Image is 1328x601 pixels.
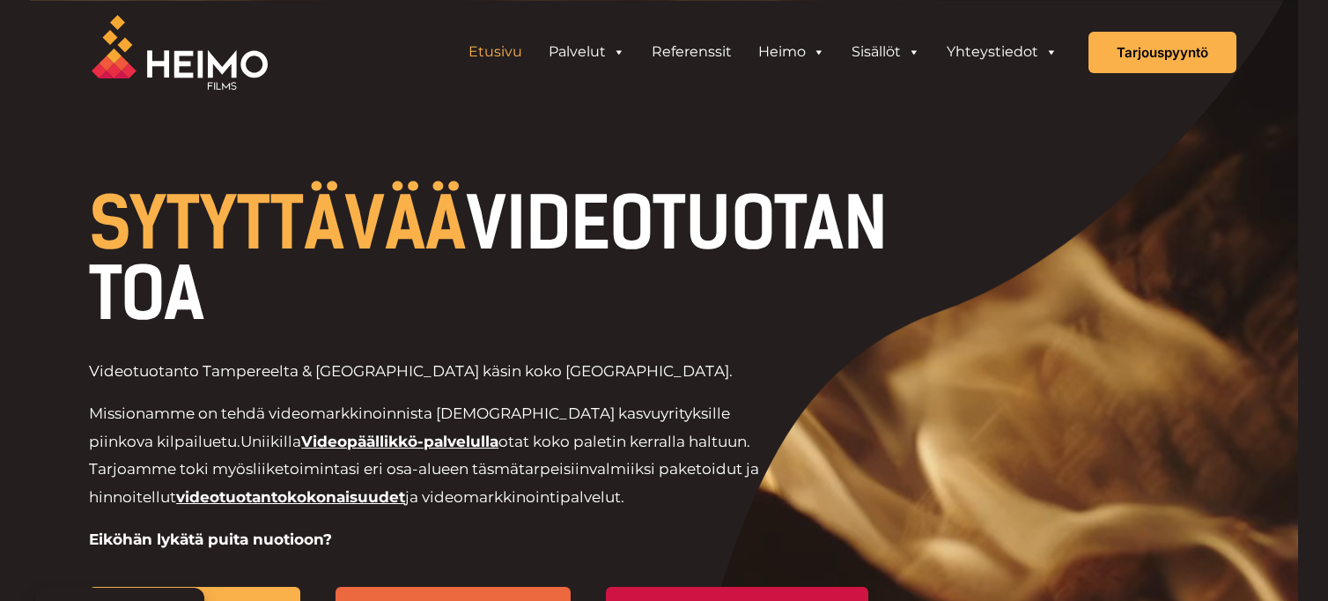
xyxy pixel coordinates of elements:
a: Videopäällikkö-palvelulla [301,433,498,450]
p: Missionamme on tehdä videomarkkinoinnista [DEMOGRAPHIC_DATA] kasvuyrityksille piinkova kilpailuetu. [89,400,784,511]
span: valmiiksi paketoidut ja hinnoitellut [89,460,759,506]
a: Sisällöt [838,34,933,70]
a: Yhteystiedot [933,34,1071,70]
img: Heimo Filmsin logo [92,15,268,90]
span: liiketoimintasi eri osa-alueen täsmätarpeisiin [253,460,589,478]
a: Palvelut [535,34,638,70]
strong: Eiköhän lykätä puita nuotioon? [89,531,332,548]
a: Tarjouspyyntö [1088,32,1236,73]
p: Videotuotanto Tampereelta & [GEOGRAPHIC_DATA] käsin koko [GEOGRAPHIC_DATA]. [89,358,784,386]
a: Etusivu [455,34,535,70]
a: Referenssit [638,34,745,70]
h1: VIDEOTUOTANTOA [89,189,904,330]
span: ja videomarkkinointipalvelut. [405,488,624,506]
span: SYTYTTÄVÄÄ [89,182,466,266]
span: Uniikilla [240,433,301,450]
aside: Header Widget 1 [446,34,1080,70]
a: videotuotantokokonaisuudet [176,488,405,506]
a: Heimo [745,34,838,70]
